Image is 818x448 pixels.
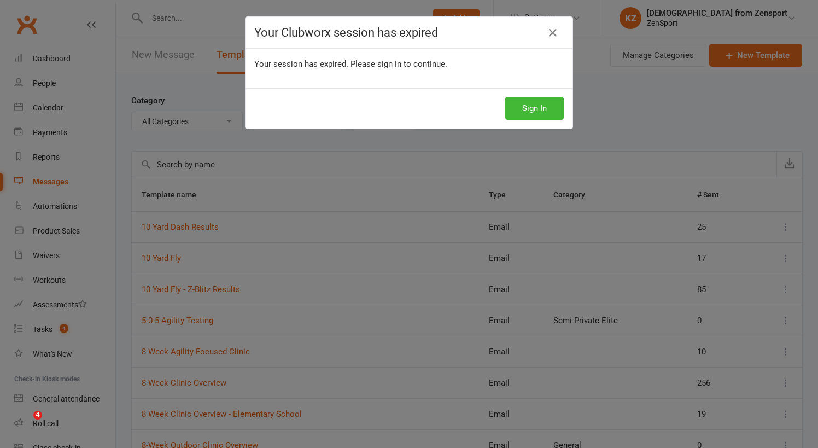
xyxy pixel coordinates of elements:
span: 4 [33,411,42,420]
h4: Your Clubworx session has expired [254,26,564,39]
button: Sign In [505,97,564,120]
iframe: Intercom live chat [11,411,37,437]
a: Close [544,24,562,42]
span: Your session has expired. Please sign in to continue. [254,59,447,69]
